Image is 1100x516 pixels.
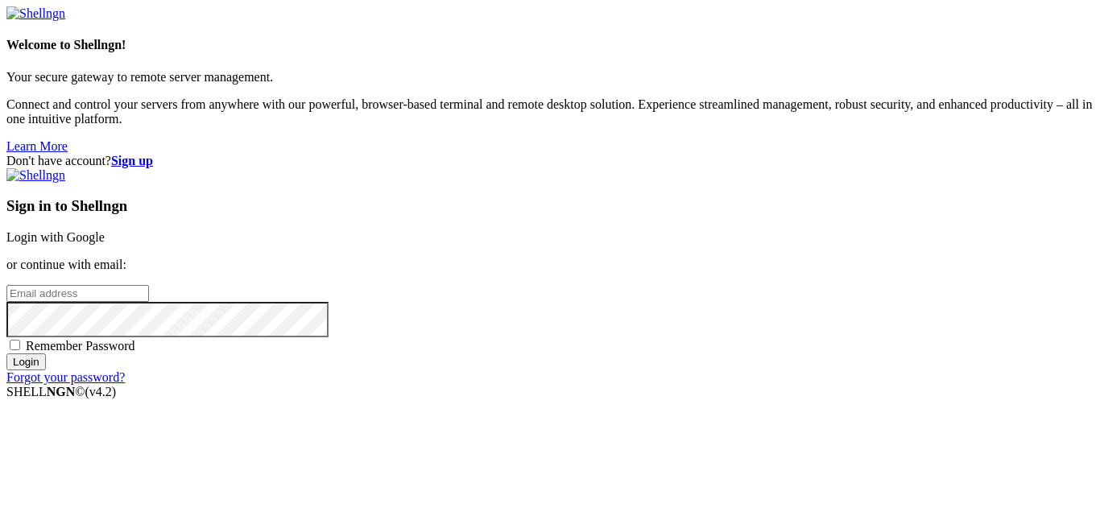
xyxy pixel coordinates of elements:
[6,97,1094,126] p: Connect and control your servers from anywhere with our powerful, browser-based terminal and remo...
[6,370,125,384] a: Forgot your password?
[6,70,1094,85] p: Your secure gateway to remote server management.
[85,385,117,398] span: 4.2.0
[6,285,149,302] input: Email address
[111,154,153,167] a: Sign up
[6,6,65,21] img: Shellngn
[6,258,1094,272] p: or continue with email:
[6,230,105,244] a: Login with Google
[6,139,68,153] a: Learn More
[6,385,116,398] span: SHELL ©
[6,197,1094,215] h3: Sign in to Shellngn
[26,339,135,353] span: Remember Password
[10,340,20,350] input: Remember Password
[6,154,1094,168] div: Don't have account?
[6,353,46,370] input: Login
[6,38,1094,52] h4: Welcome to Shellngn!
[6,168,65,183] img: Shellngn
[47,385,76,398] b: NGN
